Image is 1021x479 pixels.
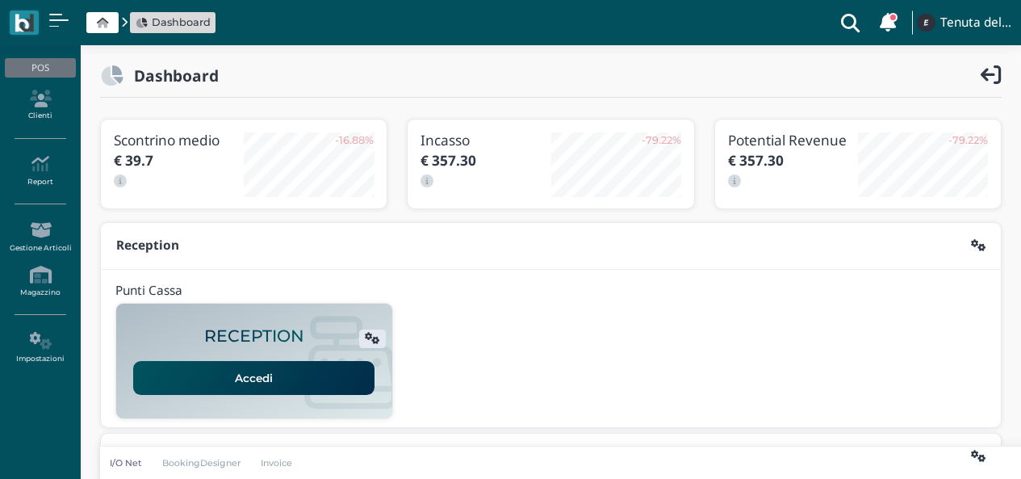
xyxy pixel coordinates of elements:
a: Report [5,149,75,193]
h4: Punti Cassa [115,284,182,298]
img: ... [917,14,935,32]
b: € 39.7 [114,151,153,170]
a: Clienti [5,83,75,128]
iframe: Help widget launcher [906,429,1007,465]
h4: Tenuta del Barco [940,16,1011,30]
img: logo [15,14,33,32]
a: Invoice [251,456,303,469]
div: POS [5,58,75,78]
a: BookingDesigner [152,456,251,469]
span: Dashboard [152,15,211,30]
h3: Incasso [421,132,550,148]
a: Magazzino [5,259,75,304]
h3: Scontrino medio [114,132,244,148]
a: Accedi [133,361,375,395]
b: € 357.30 [728,151,784,170]
h2: RECEPTION [204,327,304,346]
b: € 357.30 [421,151,476,170]
h3: Potential Revenue [728,132,858,148]
a: Dashboard [136,15,211,30]
p: I/O Net [110,456,142,469]
a: ... Tenuta del Barco [914,3,1011,42]
a: Gestione Articoli [5,215,75,259]
b: Reception [116,237,179,254]
h2: Dashboard [123,67,219,84]
a: Impostazioni [5,326,75,370]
